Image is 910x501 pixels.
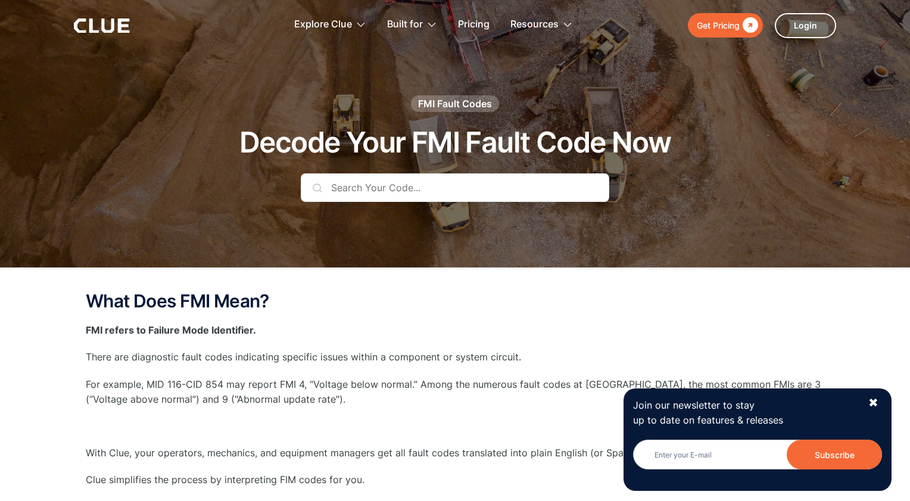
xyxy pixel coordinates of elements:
[239,127,671,158] h1: Decode Your FMI Fault Code Now
[86,350,824,365] p: There are diagnostic fault codes indicating specific issues within a component or system circuit.
[294,6,366,43] div: Explore Clue
[458,6,490,43] a: Pricing
[740,18,758,33] div: 
[418,97,492,110] div: FMI Fault Codes
[688,13,763,38] a: Get Pricing
[697,18,740,33] div: Get Pricing
[633,398,857,428] p: Join our newsletter to stay up to date on features & releases
[775,13,836,38] a: Login
[294,6,352,43] div: Explore Clue
[86,419,824,434] p: ‍
[86,446,824,460] p: With Clue, your operators, mechanics, and equipment managers get all fault codes translated into ...
[633,440,882,469] input: Enter your E-mail
[510,6,573,43] div: Resources
[387,6,423,43] div: Built for
[301,173,609,202] input: Search Your Code...
[86,291,824,311] h2: What Does FMI Mean?
[868,396,878,410] div: ✖
[510,6,559,43] div: Resources
[86,324,256,336] strong: FMI refers to Failure Mode Identifier.
[387,6,437,43] div: Built for
[787,440,882,469] input: Subscribe
[86,377,824,407] p: For example, MID 116-CID 854 may report FMI 4, “Voltage below normal.” Among the numerous fault c...
[633,440,882,481] form: Newsletter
